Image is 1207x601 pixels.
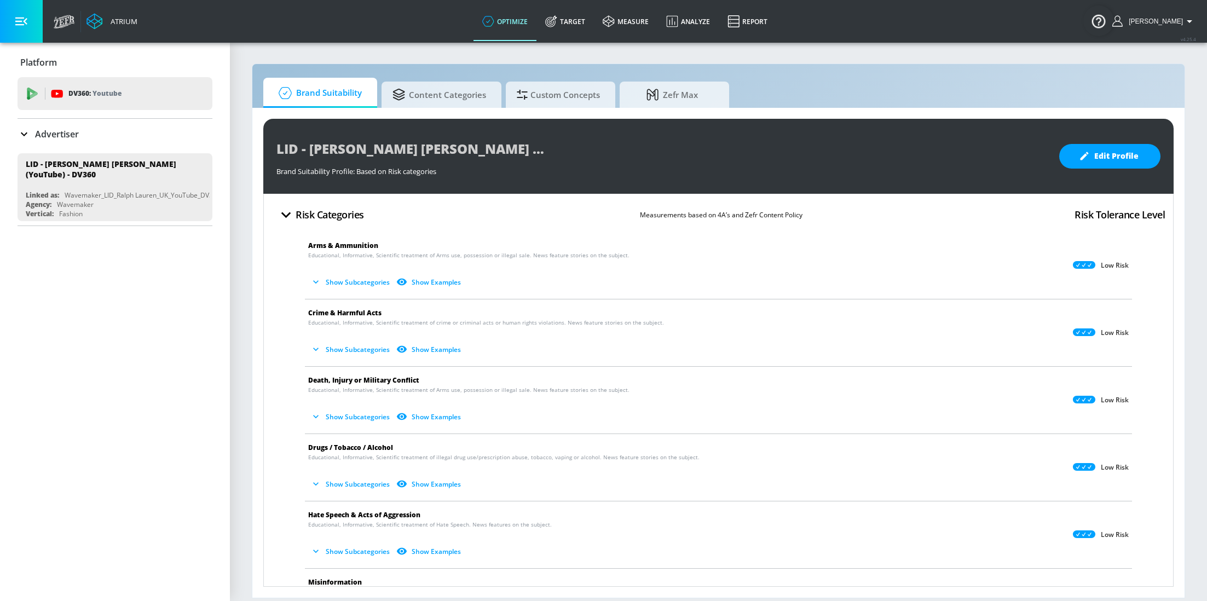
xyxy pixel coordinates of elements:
a: measure [594,2,657,41]
button: Show Examples [394,542,465,560]
span: login as: stephanie.wolklin@zefr.com [1124,18,1183,25]
div: Agency: [26,200,51,209]
p: Measurements based on 4A’s and Zefr Content Policy [640,209,802,221]
div: Wavemaker_LID_Ralph Lauren_UK_YouTube_DV360 [65,190,221,200]
a: optimize [473,2,536,41]
div: DV360: Youtube [18,77,212,110]
div: Advertiser [18,119,212,149]
button: Show Examples [394,408,465,426]
button: Show Examples [394,340,465,359]
span: Hate Speech & Acts of Aggression [308,510,420,519]
span: Edit Profile [1081,149,1139,163]
button: Open Resource Center [1083,5,1114,36]
p: Youtube [93,88,122,99]
button: Show Examples [394,273,465,291]
p: Low Risk [1101,463,1129,472]
span: Arms & Ammunition [308,241,378,250]
span: Educational, Informative, Scientific treatment of illegal drug use/prescription abuse, tobacco, v... [308,453,700,461]
p: Low Risk [1101,261,1129,270]
span: Zefr Max [631,82,714,108]
span: v 4.25.4 [1181,36,1196,42]
h4: Risk Tolerance Level [1075,207,1165,222]
div: Platform [18,47,212,78]
span: Death, Injury or Military Conflict [308,375,419,385]
div: Atrium [106,16,137,26]
button: Show Examples [394,475,465,493]
button: Show Subcategories [308,475,394,493]
div: Wavemaker [57,200,94,209]
button: Show Subcategories [308,408,394,426]
p: Low Risk [1101,396,1129,404]
span: Misinformation [308,577,362,587]
div: Linked as: [26,190,59,200]
p: Low Risk [1101,328,1129,337]
span: Educational, Informative, Scientific treatment of Arms use, possession or illegal sale. News feat... [308,251,630,259]
p: Low Risk [1101,530,1129,539]
div: LID - [PERSON_NAME] [PERSON_NAME] (YouTube) - DV360Linked as:Wavemaker_LID_Ralph Lauren_UK_YouTub... [18,153,212,221]
span: Custom Concepts [517,82,600,108]
a: Target [536,2,594,41]
span: Educational, Informative, Scientific treatment of crime or criminal acts or human rights violatio... [308,319,664,327]
button: Edit Profile [1059,144,1160,169]
button: Show Subcategories [308,340,394,359]
p: Advertiser [35,128,79,140]
h4: Risk Categories [296,207,364,222]
a: Report [719,2,776,41]
a: Analyze [657,2,719,41]
div: LID - [PERSON_NAME] [PERSON_NAME] (YouTube) - DV360 [26,159,194,180]
p: Platform [20,56,57,68]
div: Vertical: [26,209,54,218]
button: Show Subcategories [308,273,394,291]
span: Educational, Informative, Scientific treatment of Hate Speech. News features on the subject. [308,521,552,529]
span: Brand Suitability [274,80,362,106]
p: DV360: [68,88,122,100]
a: Atrium [86,13,137,30]
button: Show Subcategories [308,542,394,560]
div: Fashion [59,209,83,218]
div: Brand Suitability Profile: Based on Risk categories [276,161,1048,176]
span: Educational, Informative, Scientific treatment of Arms use, possession or illegal sale. News feat... [308,386,630,394]
span: Crime & Harmful Acts [308,308,382,317]
button: [PERSON_NAME] [1112,15,1196,28]
button: Risk Categories [272,202,368,228]
span: Content Categories [392,82,486,108]
span: Drugs / Tobacco / Alcohol [308,443,393,452]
